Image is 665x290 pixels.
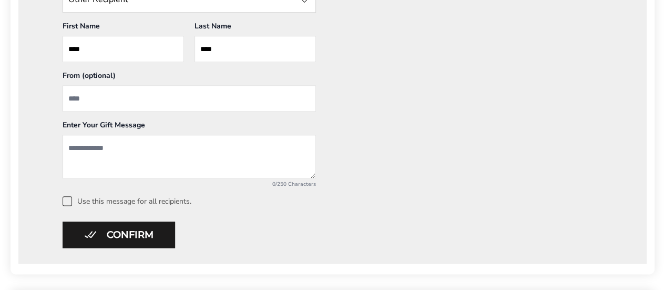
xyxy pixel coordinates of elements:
[63,85,316,112] input: From
[63,222,175,248] button: Confirm button
[63,135,316,178] textarea: Add a message
[63,120,316,135] div: Enter Your Gift Message
[63,21,184,36] div: First Name
[63,196,629,206] label: Use this message for all recipients.
[63,36,184,62] input: First Name
[63,181,316,188] div: 0/250 Characters
[195,21,316,36] div: Last Name
[195,36,316,62] input: Last Name
[63,71,316,85] div: From (optional)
